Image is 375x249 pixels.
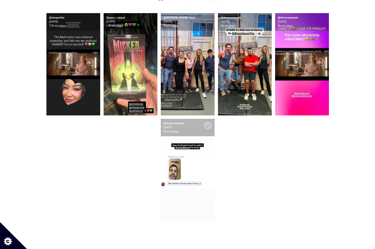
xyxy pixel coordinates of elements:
[106,16,125,20] a: @jesus_nalgas
[221,16,241,20] a: @thenoezepeda
[161,119,215,136] div: [DATE] 8k est.
[286,24,293,28] a: views
[104,13,157,31] div: [DATE] 12k est.
[46,13,100,31] div: [DATE] 726 est.
[172,130,179,133] a: views
[172,24,179,28] a: views
[278,16,298,20] a: @thenoezepeda
[163,16,195,20] a: @[PERSON_NAME].danii
[229,24,236,28] a: views
[49,16,64,20] a: @iamperlita
[116,24,123,28] a: views
[59,24,66,28] a: views
[218,13,272,31] div: [DATE] 5k est.
[161,13,215,31] div: [DATE] 6k est.
[163,121,184,125] a: @ulyandernesto
[275,13,329,31] div: [DATE] 5k est.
